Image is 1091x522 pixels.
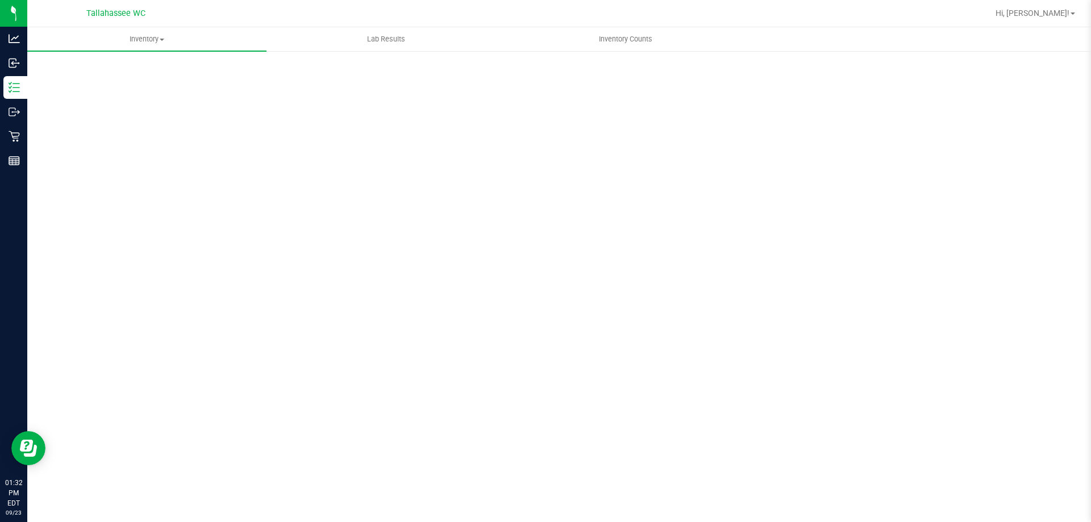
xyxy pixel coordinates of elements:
span: Hi, [PERSON_NAME]! [996,9,1069,18]
a: Inventory Counts [506,27,745,51]
inline-svg: Inventory [9,82,20,93]
inline-svg: Retail [9,131,20,142]
iframe: Resource center [11,431,45,465]
p: 01:32 PM EDT [5,478,22,508]
span: Lab Results [352,34,420,44]
span: Tallahassee WC [86,9,145,18]
inline-svg: Analytics [9,33,20,44]
inline-svg: Inbound [9,57,20,69]
span: Inventory Counts [584,34,668,44]
a: Lab Results [266,27,506,51]
span: Inventory [27,34,266,44]
p: 09/23 [5,508,22,517]
inline-svg: Outbound [9,106,20,118]
inline-svg: Reports [9,155,20,166]
a: Inventory [27,27,266,51]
